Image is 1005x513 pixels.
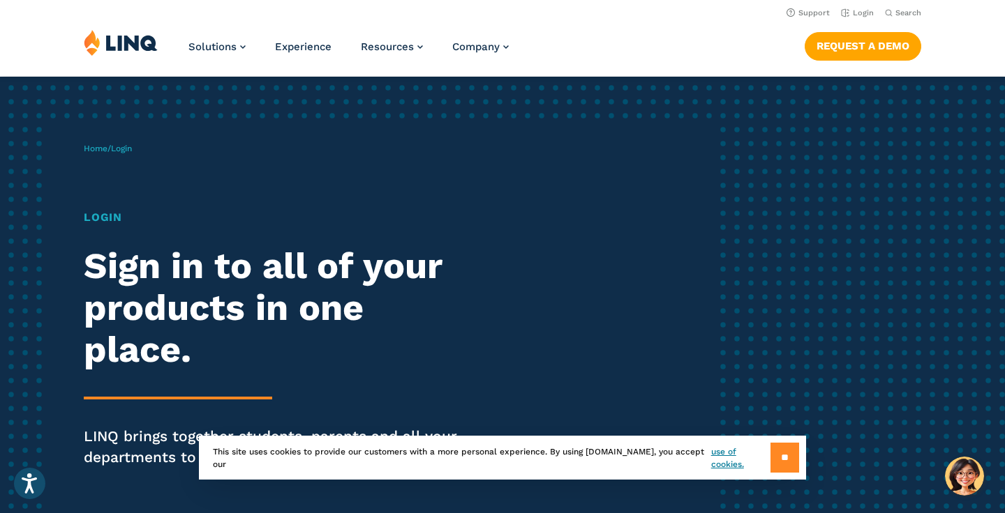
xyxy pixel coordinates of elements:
[84,144,132,153] span: /
[361,40,423,53] a: Resources
[805,32,921,60] a: Request a Demo
[111,144,132,153] span: Login
[841,8,874,17] a: Login
[188,29,509,75] nav: Primary Navigation
[361,40,414,53] span: Resources
[84,29,158,56] img: LINQ | K‑12 Software
[711,445,770,470] a: use of cookies.
[452,40,500,53] span: Company
[84,245,471,370] h2: Sign in to all of your products in one place.
[84,144,107,153] a: Home
[275,40,332,53] a: Experience
[787,8,830,17] a: Support
[885,8,921,18] button: Open Search Bar
[188,40,246,53] a: Solutions
[805,29,921,60] nav: Button Navigation
[84,209,471,226] h1: Login
[188,40,237,53] span: Solutions
[199,436,806,480] div: This site uses cookies to provide our customers with a more personal experience. By using [DOMAIN...
[84,426,471,468] p: LINQ brings together students, parents and all your departments to improve efficiency and transpa...
[945,457,984,496] button: Hello, have a question? Let’s chat.
[895,8,921,17] span: Search
[452,40,509,53] a: Company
